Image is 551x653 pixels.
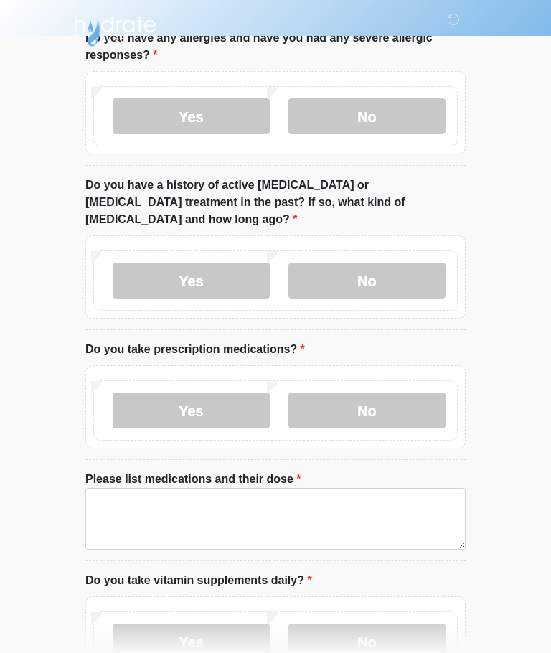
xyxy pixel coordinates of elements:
img: Hydrate IV Bar - Arcadia Logo [71,11,159,47]
label: No [288,98,446,134]
label: Yes [113,393,270,428]
label: Do you take prescription medications? [85,341,305,358]
label: No [288,393,446,428]
label: Do you take vitamin supplements daily? [85,572,312,589]
label: Yes [113,98,270,134]
label: No [288,263,446,299]
label: Please list medications and their dose [85,471,301,488]
label: Do you have a history of active [MEDICAL_DATA] or [MEDICAL_DATA] treatment in the past? If so, wh... [85,177,466,228]
label: Yes [113,263,270,299]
